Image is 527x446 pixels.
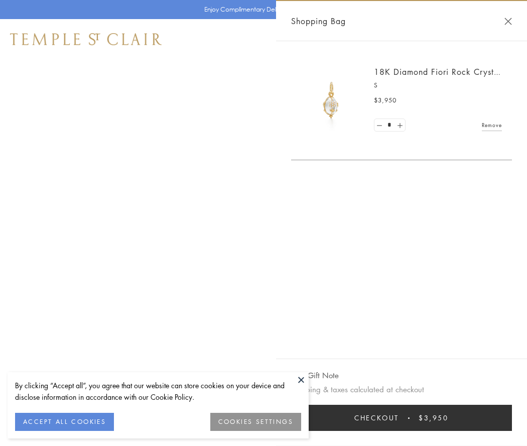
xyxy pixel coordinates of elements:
[15,413,114,431] button: ACCEPT ALL COOKIES
[374,119,384,132] a: Set quantity to 0
[10,33,162,45] img: Temple St. Clair
[482,120,502,131] a: Remove
[291,405,512,431] button: Checkout $3,950
[291,383,512,396] p: Shipping & taxes calculated at checkout
[291,15,346,28] span: Shopping Bag
[15,380,301,403] div: By clicking “Accept all”, you agree that our website can store cookies on your device and disclos...
[504,18,512,25] button: Close Shopping Bag
[291,369,339,382] button: Add Gift Note
[204,5,318,15] p: Enjoy Complimentary Delivery & Returns
[301,70,361,131] img: P51889-E11FIORI
[210,413,301,431] button: COOKIES SETTINGS
[374,80,502,90] p: S
[354,412,399,423] span: Checkout
[374,95,397,105] span: $3,950
[394,119,405,132] a: Set quantity to 2
[419,412,449,423] span: $3,950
